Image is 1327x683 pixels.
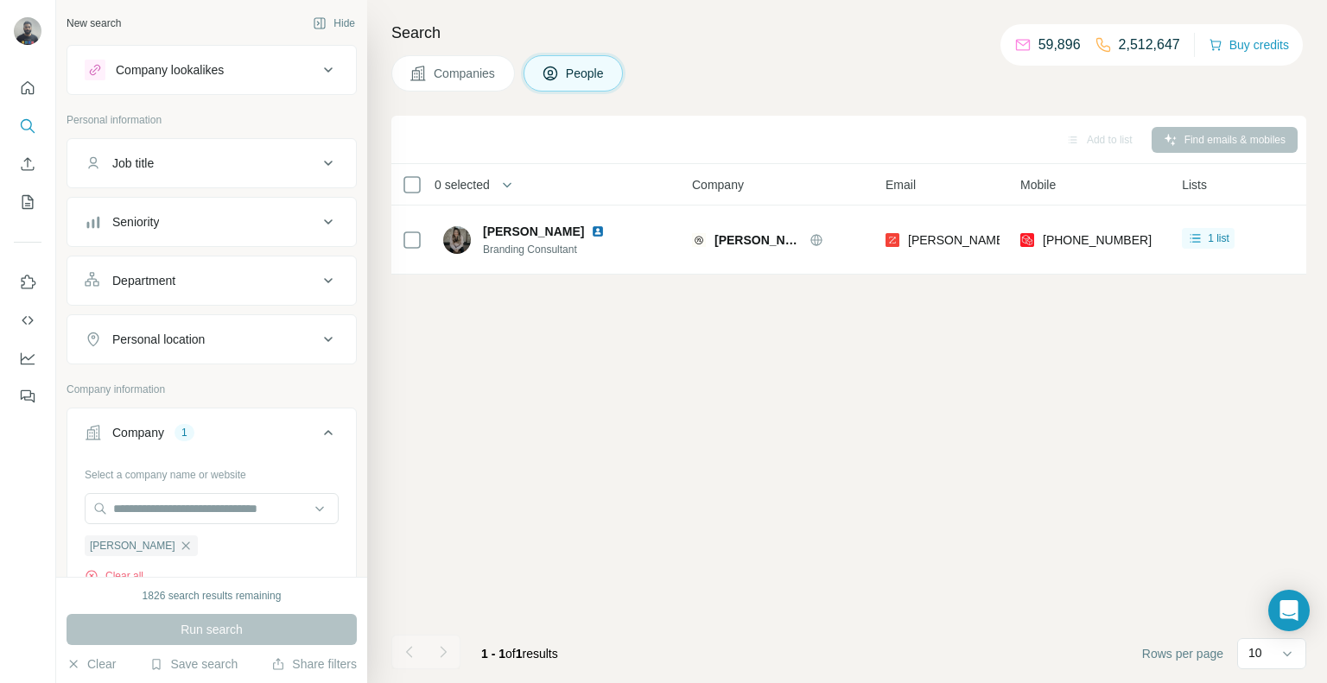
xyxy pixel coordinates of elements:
[14,17,41,45] img: Avatar
[1248,644,1262,661] p: 10
[1020,176,1056,193] span: Mobile
[67,49,356,91] button: Company lookalikes
[516,647,523,661] span: 1
[112,213,159,231] div: Seniority
[435,176,490,193] span: 0 selected
[714,231,801,249] span: [PERSON_NAME]
[1142,645,1223,662] span: Rows per page
[67,382,357,397] p: Company information
[14,305,41,336] button: Use Surfe API
[67,142,356,184] button: Job title
[14,343,41,374] button: Dashboard
[1038,35,1081,55] p: 59,896
[1119,35,1180,55] p: 2,512,647
[67,260,356,301] button: Department
[1208,231,1229,246] span: 1 list
[143,588,282,604] div: 1826 search results remaining
[483,223,584,240] span: [PERSON_NAME]
[301,10,367,36] button: Hide
[112,331,205,348] div: Personal location
[591,225,605,238] img: LinkedIn logo
[886,231,899,249] img: provider zoominfo logo
[14,187,41,218] button: My lists
[112,272,175,289] div: Department
[112,155,154,172] div: Job title
[505,647,516,661] span: of
[1020,231,1034,249] img: provider prospeo logo
[85,460,339,483] div: Select a company name or website
[481,647,558,661] span: results
[1043,233,1152,247] span: [PHONE_NUMBER]
[14,149,41,180] button: Enrich CSV
[90,538,175,553] span: [PERSON_NAME]
[149,655,238,673] button: Save search
[175,425,194,440] div: 1
[14,381,41,412] button: Feedback
[67,16,121,31] div: New search
[14,111,41,142] button: Search
[692,233,706,247] img: Logo of Jack Nadel
[116,61,224,79] div: Company lookalikes
[271,655,357,673] button: Share filters
[112,424,164,441] div: Company
[391,21,1306,45] h4: Search
[1268,590,1310,631] div: Open Intercom Messenger
[1209,33,1289,57] button: Buy credits
[566,65,606,82] span: People
[481,647,505,661] span: 1 - 1
[14,267,41,298] button: Use Surfe on LinkedIn
[14,73,41,104] button: Quick start
[67,412,356,460] button: Company1
[692,176,744,193] span: Company
[886,176,916,193] span: Email
[434,65,497,82] span: Companies
[67,112,357,128] p: Personal information
[1182,176,1207,193] span: Lists
[67,655,116,673] button: Clear
[67,319,356,360] button: Personal location
[443,226,471,254] img: Avatar
[85,568,143,584] button: Clear all
[67,201,356,243] button: Seniority
[483,242,625,257] span: Branding Consultant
